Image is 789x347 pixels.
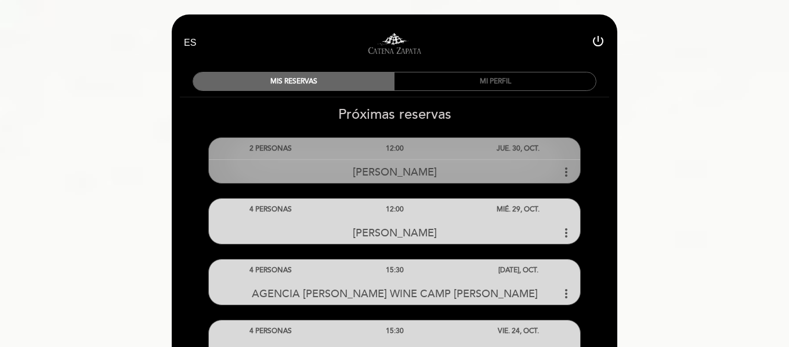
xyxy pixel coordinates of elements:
div: 4 PERSONAS [209,199,332,220]
i: more_vert [559,165,573,179]
div: 12:00 [332,138,456,159]
div: 15:30 [332,320,456,342]
div: MI PERFIL [395,72,596,90]
span: [PERSON_NAME] [353,227,437,239]
h2: Próximas reservas [171,106,618,123]
div: MIS RESERVAS [193,72,395,90]
i: more_vert [559,226,573,240]
div: 4 PERSONAS [209,260,332,281]
div: MIÉ. 29, OCT. [457,199,580,220]
span: AGENCIA [PERSON_NAME] WINE CAMP [PERSON_NAME] [252,287,538,300]
div: [DATE], OCT. [457,260,580,281]
a: Visitas y degustaciones en La Pirámide [322,27,467,59]
i: more_vert [559,287,573,301]
div: JUE. 30, OCT. [457,138,580,159]
div: 12:00 [332,199,456,220]
div: VIE. 24, OCT. [457,320,580,342]
div: 15:30 [332,260,456,281]
button: power_settings_new [591,34,605,52]
div: 4 PERSONAS [209,320,332,342]
span: [PERSON_NAME] [353,166,437,178]
div: 2 PERSONAS [209,138,332,159]
i: power_settings_new [591,34,605,48]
